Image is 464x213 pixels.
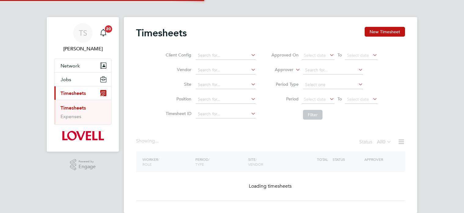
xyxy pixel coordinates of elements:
input: Select one [303,81,363,89]
label: Period Type [271,81,299,87]
a: TS[PERSON_NAME] [54,23,112,52]
span: Jobs [61,77,71,82]
span: To [336,51,344,59]
button: Jobs [54,73,111,86]
label: Site [164,81,191,87]
button: Filter [303,110,322,120]
span: To [336,95,344,103]
button: Network [54,59,111,72]
span: Engage [79,164,96,169]
input: Search for... [196,66,256,74]
span: 0 [383,139,385,145]
button: New Timesheet [365,27,405,37]
div: Showing [136,138,160,144]
input: Search for... [196,110,256,118]
label: All [377,139,392,145]
span: Network [61,63,80,69]
span: TS [79,29,87,37]
span: Select date [304,96,326,102]
a: Timesheets [61,105,86,111]
label: Client Config [164,52,191,58]
input: Search for... [196,95,256,104]
a: 20 [97,23,109,43]
span: 20 [105,25,112,33]
input: Search for... [303,66,363,74]
label: Approver [266,67,293,73]
span: Select date [347,96,369,102]
label: Approved On [271,52,299,58]
input: Search for... [196,81,256,89]
nav: Main navigation [47,17,119,152]
span: Select date [347,52,369,58]
button: Timesheets [54,86,111,100]
span: ... [155,138,159,144]
span: Powered by [79,159,96,164]
span: Timesheets [61,90,86,96]
div: Timesheets [54,100,111,125]
a: Expenses [61,114,81,119]
input: Search for... [196,51,256,60]
h2: Timesheets [136,27,187,39]
span: Tom Sadowski [54,45,112,52]
div: Status [359,138,393,146]
a: Go to home page [54,131,112,141]
label: Timesheet ID [164,111,191,116]
img: lovell-logo-retina.png [62,131,104,141]
a: Powered byEngage [70,159,96,171]
label: Position [164,96,191,102]
label: Period [271,96,299,102]
label: Vendor [164,67,191,72]
span: Select date [304,52,326,58]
